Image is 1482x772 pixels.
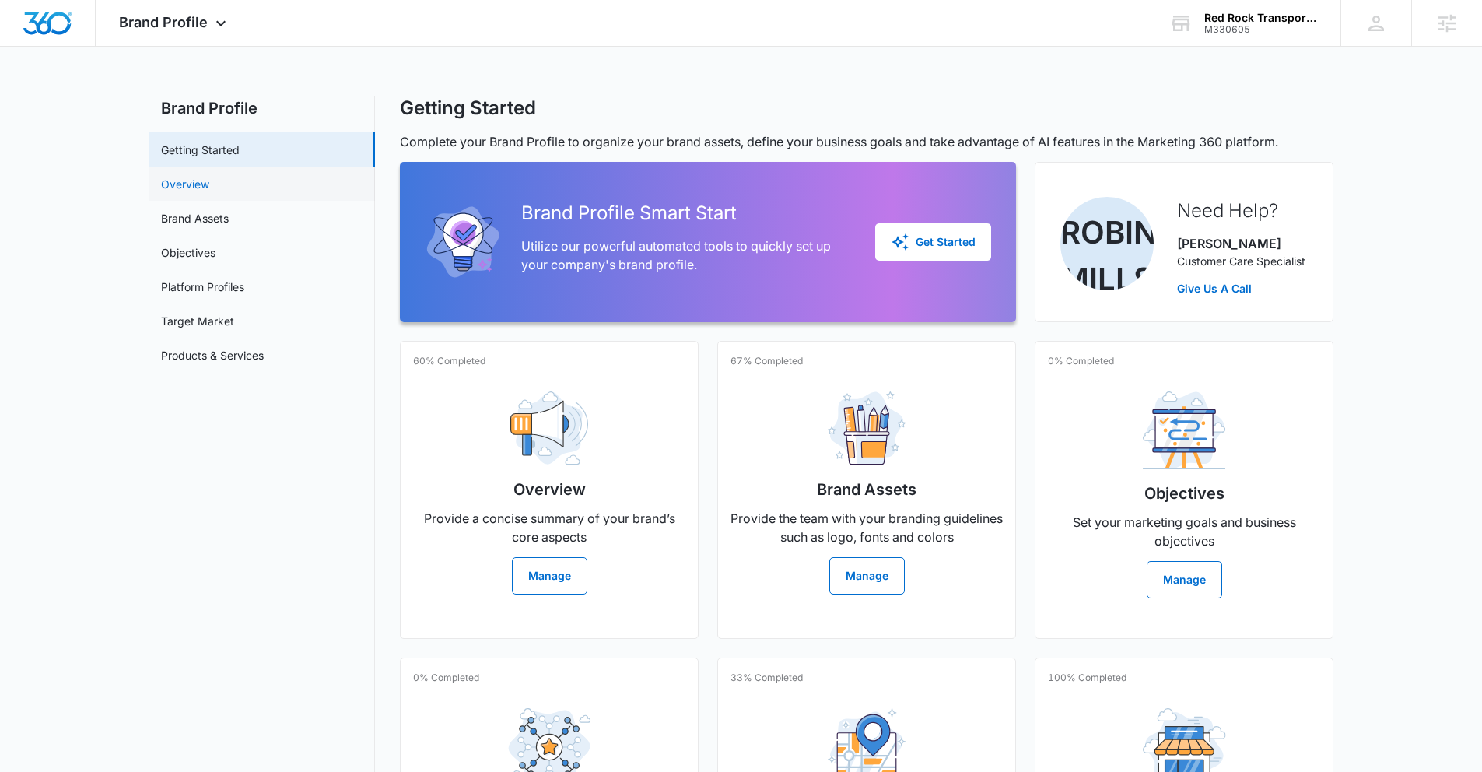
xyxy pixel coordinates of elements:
[1147,561,1222,598] button: Manage
[161,347,264,363] a: Products & Services
[119,14,208,30] span: Brand Profile
[161,279,244,295] a: Platform Profiles
[717,341,1016,639] a: 67% CompletedBrand AssetsProvide the team with your branding guidelines such as logo, fonts and c...
[1048,671,1126,685] p: 100% Completed
[1144,482,1224,505] h2: Objectives
[161,210,229,226] a: Brand Assets
[1060,197,1154,290] img: Robin Mills
[730,509,1003,546] p: Provide the team with your branding guidelines such as logo, fonts and colors
[521,199,850,227] h2: Brand Profile Smart Start
[875,223,991,261] button: Get Started
[512,557,587,595] button: Manage
[817,478,916,501] h2: Brand Assets
[1177,234,1305,253] p: [PERSON_NAME]
[1204,12,1318,24] div: account name
[1177,280,1305,297] a: Give Us A Call
[513,478,586,501] h2: Overview
[1204,24,1318,35] div: account id
[400,341,699,639] a: 60% CompletedOverviewProvide a concise summary of your brand’s core aspectsManage
[521,237,850,274] p: Utilize our powerful automated tools to quickly set up your company's brand profile.
[1048,354,1114,368] p: 0% Completed
[730,671,803,685] p: 33% Completed
[413,354,485,368] p: 60% Completed
[891,233,976,251] div: Get Started
[829,557,905,595] button: Manage
[149,96,375,120] h2: Brand Profile
[161,176,209,192] a: Overview
[413,671,479,685] p: 0% Completed
[161,244,215,261] a: Objectives
[161,142,240,158] a: Getting Started
[1035,341,1333,639] a: 0% CompletedObjectivesSet your marketing goals and business objectivesManage
[400,132,1333,151] p: Complete your Brand Profile to organize your brand assets, define your business goals and take ad...
[413,509,685,546] p: Provide a concise summary of your brand’s core aspects
[400,96,536,120] h1: Getting Started
[1048,513,1320,550] p: Set your marketing goals and business objectives
[161,313,234,329] a: Target Market
[1177,253,1305,269] p: Customer Care Specialist
[730,354,803,368] p: 67% Completed
[1177,197,1305,225] h2: Need Help?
